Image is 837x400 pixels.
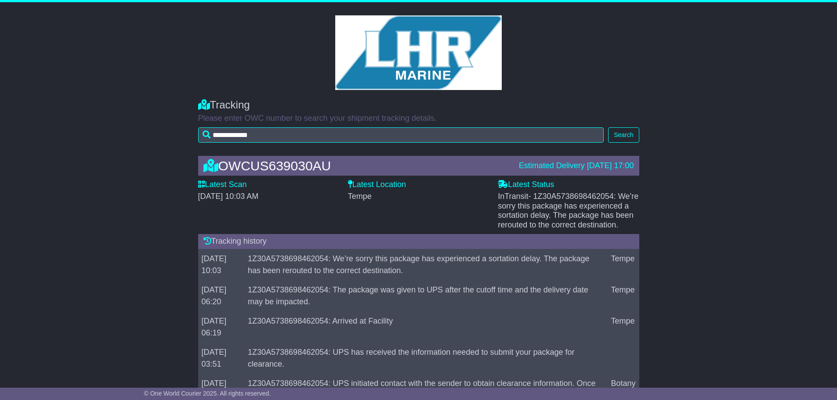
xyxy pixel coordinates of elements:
[198,192,259,201] span: [DATE] 10:03 AM
[498,180,554,190] label: Latest Status
[198,342,245,374] td: [DATE] 03:51
[244,342,607,374] td: 1Z30A5738698462054: UPS has received the information needed to submit your package for clearance.
[498,192,638,229] span: InTransit
[348,180,406,190] label: Latest Location
[608,127,639,143] button: Search
[607,280,639,311] td: Tempe
[199,159,515,173] div: OWCUS639030AU
[244,311,607,342] td: 1Z30A5738698462054: Arrived at Facility
[198,311,245,342] td: [DATE] 06:19
[519,161,634,171] div: Estimated Delivery [DATE] 17:00
[244,249,607,280] td: 1Z30A5738698462054: We’re sorry this package has experienced a sortation delay. The package has b...
[498,192,638,229] span: - 1Z30A5738698462054: We’re sorry this package has experienced a sortation delay. The package has...
[198,280,245,311] td: [DATE] 06:20
[607,249,639,280] td: Tempe
[198,180,247,190] label: Latest Scan
[607,311,639,342] td: Tempe
[198,249,245,280] td: [DATE] 10:03
[348,192,372,201] span: Tempe
[198,99,639,112] div: Tracking
[198,234,639,249] div: Tracking history
[244,280,607,311] td: 1Z30A5738698462054: The package was given to UPS after the cutoff time and the delivery date may ...
[144,390,271,397] span: © One World Courier 2025. All rights reserved.
[335,15,502,90] img: GetCustomerLogo
[198,114,639,123] p: Please enter OWC number to search your shipment tracking details.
